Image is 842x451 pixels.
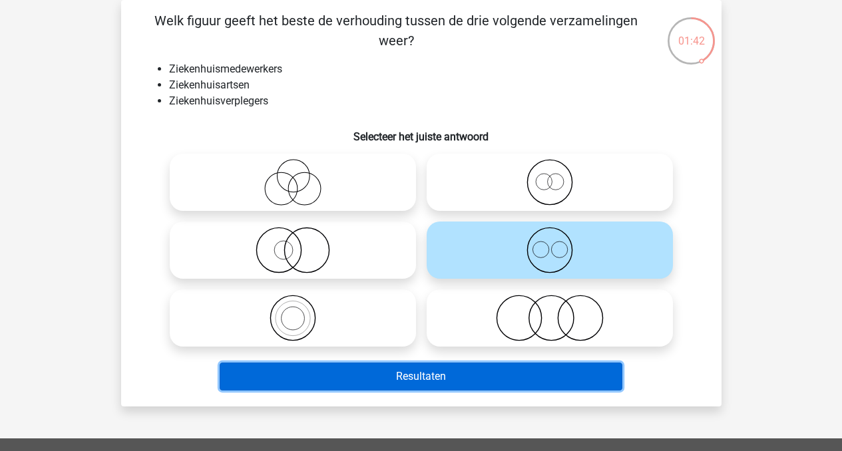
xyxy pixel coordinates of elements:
button: Resultaten [220,363,622,390]
div: 01:42 [666,16,716,49]
li: Ziekenhuisverplegers [169,93,700,109]
li: Ziekenhuisartsen [169,77,700,93]
h6: Selecteer het juiste antwoord [142,120,700,143]
p: Welk figuur geeft het beste de verhouding tussen de drie volgende verzamelingen weer? [142,11,650,51]
li: Ziekenhuismedewerkers [169,61,700,77]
